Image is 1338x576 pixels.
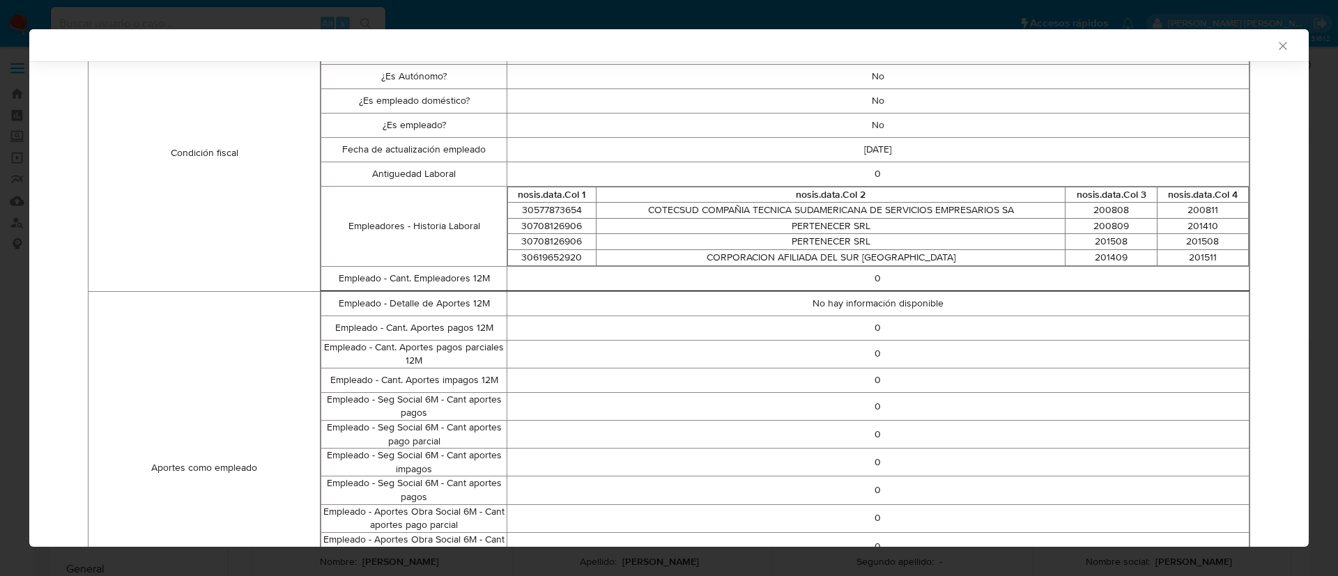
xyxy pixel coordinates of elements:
td: 201409 [1066,249,1157,265]
td: Empleado - Seg Social 6M - Cant aportes pagos [321,476,507,504]
td: Antiguedad Laboral [321,162,507,186]
td: Condición fiscal [89,15,321,291]
td: ¿Es empleado doméstico? [321,88,507,113]
td: [DATE] [507,137,1249,162]
td: Empleado - Seg Social 6M - Cant aportes impagos [321,449,507,476]
td: No [507,64,1249,88]
td: 0 [507,316,1249,340]
p: No hay información disponible [507,297,1249,311]
td: 0 [507,368,1249,392]
td: 201511 [1157,249,1248,265]
button: Cerrar ventana [1276,39,1289,52]
td: 200811 [1157,203,1248,219]
td: Empleado - Cant. Aportes pagos 12M [321,316,507,340]
td: PERTENECER SRL [597,218,1066,234]
td: Empleadores - Historia Laboral [321,186,507,266]
td: PERTENECER SRL [597,234,1066,250]
td: Empleado - Seg Social 6M - Cant aportes pago parcial [321,420,507,448]
td: Empleado - Aportes Obra Social 6M - Cant aportes pago parcial [321,504,507,532]
td: 30619652920 [507,249,596,265]
td: 0 [507,340,1249,368]
td: Empleado - Cant. Aportes impagos 12M [321,368,507,392]
td: 0 [507,532,1249,560]
td: ¿Es empleado? [321,113,507,137]
td: 201508 [1066,234,1157,250]
td: Empleado - Cant. Empleadores 12M [321,266,507,290]
td: 200809 [1066,218,1157,234]
td: CORPORACION AFILIADA DEL SUR [GEOGRAPHIC_DATA] [597,249,1066,265]
td: Empleado - Seg Social 6M - Cant aportes pagos [321,392,507,420]
th: nosis.data.Col 4 [1157,187,1248,203]
td: 0 [507,476,1249,504]
td: 0 [507,420,1249,448]
th: nosis.data.Col 2 [597,187,1066,203]
td: No [507,113,1249,137]
td: Empleado - Detalle de Aportes 12M [321,291,507,316]
td: 0 [507,504,1249,532]
td: Empleado - Aportes Obra Social 6M - Cant aportes pago parcial [321,532,507,560]
td: No [507,88,1249,113]
td: 201410 [1157,218,1248,234]
th: nosis.data.Col 1 [507,187,596,203]
td: 0 [507,266,1249,290]
td: COTECSUD COMPAÑIA TECNICA SUDAMERICANA DE SERVICIOS EMPRESARIOS SA [597,203,1066,219]
div: closure-recommendation-modal [29,29,1309,547]
td: Empleado - Cant. Aportes pagos parciales 12M [321,340,507,368]
th: nosis.data.Col 3 [1066,187,1157,203]
td: ¿Es Autónomo? [321,64,507,88]
td: 0 [507,449,1249,476]
td: 30708126906 [507,218,596,234]
td: 0 [507,392,1249,420]
td: 200808 [1066,203,1157,219]
td: Fecha de actualización empleado [321,137,507,162]
td: 201508 [1157,234,1248,250]
td: 30708126906 [507,234,596,250]
td: 0 [507,162,1249,186]
td: 30577873654 [507,203,596,219]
